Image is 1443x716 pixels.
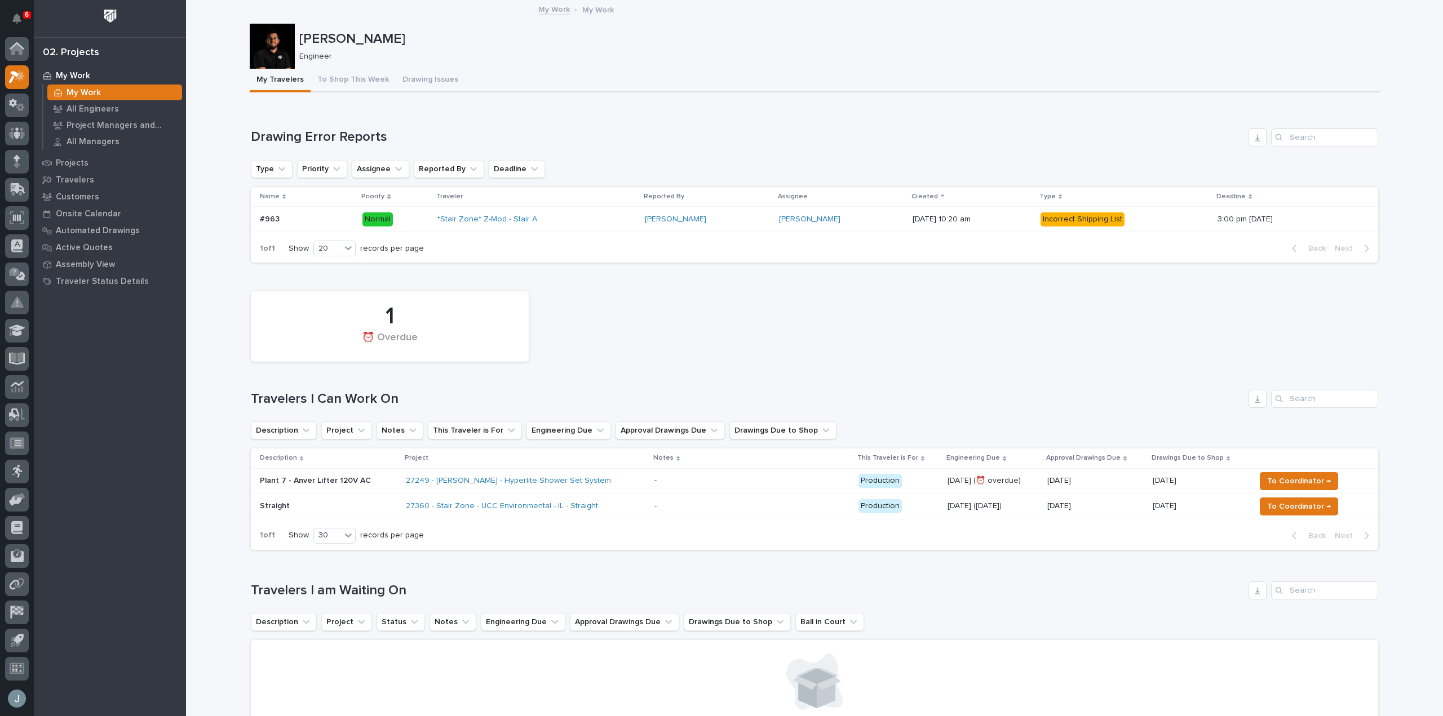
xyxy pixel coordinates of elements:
[1330,531,1378,541] button: Next
[911,190,938,203] p: Created
[260,190,280,203] p: Name
[1153,474,1179,486] p: [DATE]
[1271,128,1378,146] input: Search
[1330,243,1378,254] button: Next
[311,69,396,92] button: To Shop This Week
[1152,452,1224,464] p: Drawings Due to Shop
[616,421,725,439] button: Approval Drawings Due
[34,205,186,222] a: Onsite Calendar
[251,391,1244,407] h1: Travelers I Can Work On
[1302,243,1326,254] span: Back
[582,3,614,15] p: My Work
[654,476,657,486] div: -
[428,421,522,439] button: This Traveler is For
[321,421,372,439] button: Project
[857,452,918,464] p: This Traveler is For
[289,244,309,254] p: Show
[1216,190,1246,203] p: Deadline
[858,499,902,513] div: Production
[34,239,186,256] a: Active Quotes
[684,613,791,631] button: Drawings Due to Shop
[406,501,598,511] a: 27360 - Stair Zone - UCC Environmental - IL - Straight
[34,256,186,273] a: Assembly View
[913,215,1031,224] p: [DATE] 10:20 am
[297,160,347,178] button: Priority
[1260,497,1338,515] button: To Coordinator →
[299,52,1371,61] p: Engineer
[948,476,1038,486] p: [DATE] (⏰ overdue)
[1218,212,1275,224] p: 3:00 pm [DATE]
[414,160,484,178] button: Reported By
[251,160,293,178] button: Type
[361,190,384,203] p: Priority
[56,209,121,219] p: Onsite Calendar
[43,47,99,59] div: 02. Projects
[1271,390,1378,408] input: Search
[260,476,397,486] p: Plant 7 - Anver Lifter 120V AC
[779,215,840,224] a: [PERSON_NAME]
[1267,500,1331,513] span: To Coordinator →
[729,421,836,439] button: Drawings Due to Shop
[352,160,409,178] button: Assignee
[1271,581,1378,599] input: Search
[251,129,1244,145] h1: Drawing Error Reports
[56,277,149,287] p: Traveler Status Details
[67,137,119,147] p: All Managers
[251,613,317,631] button: Description
[100,6,121,26] img: Workspace Logo
[644,190,684,203] p: Reported By
[56,192,99,202] p: Customers
[1335,243,1360,254] span: Next
[654,501,657,511] div: -
[251,421,317,439] button: Description
[34,222,186,239] a: Automated Drawings
[14,14,29,32] div: Notifications6
[1046,452,1121,464] p: Approval Drawings Due
[1335,531,1360,541] span: Next
[67,121,178,131] p: Project Managers and Engineers
[270,332,510,355] div: ⏰ Overdue
[1047,501,1144,511] p: [DATE]
[250,69,311,92] button: My Travelers
[1267,474,1331,488] span: To Coordinator →
[1283,243,1330,254] button: Back
[377,613,425,631] button: Status
[396,69,465,92] button: Drawing Issues
[405,452,428,464] p: Project
[34,273,186,290] a: Traveler Status Details
[56,226,140,236] p: Automated Drawings
[570,613,679,631] button: Approval Drawings Due
[34,171,186,188] a: Travelers
[67,88,101,98] p: My Work
[5,7,29,30] button: Notifications
[778,190,808,203] p: Assignee
[360,531,424,540] p: records per page
[858,474,902,488] div: Production
[1302,531,1326,541] span: Back
[34,188,186,205] a: Customers
[299,31,1375,47] p: [PERSON_NAME]
[56,158,88,168] p: Projects
[251,493,1378,519] tr: Straight27360 - Stair Zone - UCC Environmental - IL - Straight - Production[DATE] ([DATE])[DATE][...
[526,421,611,439] button: Engineering Due
[436,190,463,203] p: Traveler
[795,613,864,631] button: Ball in Court
[25,11,29,19] p: 6
[360,244,424,254] p: records per page
[43,101,186,117] a: All Engineers
[314,530,341,541] div: 30
[56,260,115,270] p: Assembly View
[406,476,611,486] a: 27249 - [PERSON_NAME] - Hyperlite Shower Set System
[538,2,570,15] a: My Work
[260,212,282,224] p: #963
[1041,212,1125,226] div: Incorrect Shipping List
[946,452,1000,464] p: Engineering Due
[481,613,565,631] button: Engineering Due
[430,613,476,631] button: Notes
[1283,531,1330,541] button: Back
[653,452,674,464] p: Notes
[43,134,186,149] a: All Managers
[43,117,186,133] a: Project Managers and Engineers
[251,522,284,549] p: 1 of 1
